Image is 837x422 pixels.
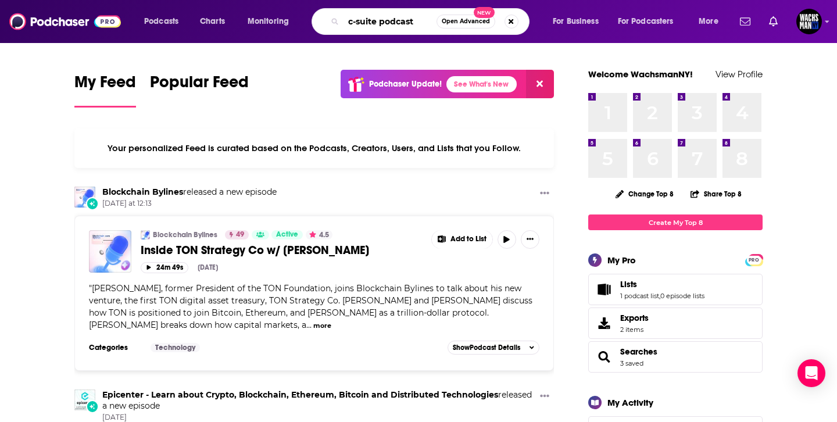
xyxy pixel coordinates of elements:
[141,230,150,239] img: Blockchain Bylines
[153,230,217,239] a: Blockchain Bylines
[306,320,312,330] span: ...
[225,230,249,239] a: 49
[74,72,136,108] a: My Feed
[9,10,121,33] img: Podchaser - Follow, Share and Rate Podcasts
[200,13,225,30] span: Charts
[588,341,763,373] span: Searches
[89,283,532,330] span: "
[659,292,660,300] span: ,
[74,72,136,99] span: My Feed
[699,13,718,30] span: More
[102,389,498,400] a: Epicenter - Learn about Crypto, Blockchain, Ethereum, Bitcoin and Distributed Technologies
[141,243,423,258] a: Inside TON Strategy Co w/ [PERSON_NAME]
[620,279,637,289] span: Lists
[74,389,95,410] img: Epicenter - Learn about Crypto, Blockchain, Ethereum, Bitcoin and Distributed Technologies
[620,359,643,367] a: 3 saved
[716,69,763,80] a: View Profile
[764,12,782,31] a: Show notifications dropdown
[369,79,442,89] p: Podchaser Update!
[239,12,304,31] button: open menu
[150,72,249,99] span: Popular Feed
[323,8,541,35] div: Search podcasts, credits, & more...
[102,389,535,412] h3: released a new episode
[691,12,733,31] button: open menu
[690,183,742,205] button: Share Top 8
[102,199,277,209] span: [DATE] at 12:13
[136,12,194,31] button: open menu
[620,292,659,300] a: 1 podcast list
[620,346,657,357] a: Searches
[344,12,437,31] input: Search podcasts, credits, & more...
[588,274,763,305] span: Lists
[276,229,298,241] span: Active
[660,292,704,300] a: 0 episode lists
[535,389,554,404] button: Show More Button
[747,256,761,264] span: PRO
[150,72,249,108] a: Popular Feed
[442,19,490,24] span: Open Advanced
[735,12,755,31] a: Show notifications dropdown
[102,187,183,197] a: Blockchain Bylines
[453,344,520,352] span: Show Podcast Details
[588,214,763,230] a: Create My Top 8
[89,230,131,273] img: Inside TON Strategy Co w/ Manuel Stotz
[198,263,218,271] div: [DATE]
[588,307,763,339] a: Exports
[620,279,704,289] a: Lists
[446,76,517,92] a: See What's New
[74,128,554,168] div: Your personalized Feed is curated based on the Podcasts, Creators, Users, and Lists that you Follow.
[474,7,495,18] span: New
[592,349,616,365] a: Searches
[236,229,244,241] span: 49
[545,12,613,31] button: open menu
[89,283,532,330] span: [PERSON_NAME], former President of the TON Foundation, joins Blockchain Bylines to talk about his...
[86,197,99,210] div: New Episode
[448,341,539,355] button: ShowPodcast Details
[796,9,822,34] span: Logged in as WachsmanNY
[607,255,636,266] div: My Pro
[610,12,691,31] button: open menu
[592,315,616,331] span: Exports
[248,13,289,30] span: Monitoring
[521,230,539,249] button: Show More Button
[609,187,681,201] button: Change Top 8
[747,255,761,264] a: PRO
[588,69,693,80] a: Welcome WachsmanNY!
[144,13,178,30] span: Podcasts
[620,313,649,323] span: Exports
[437,15,495,28] button: Open AdvancedNew
[607,397,653,408] div: My Activity
[797,359,825,387] div: Open Intercom Messenger
[553,13,599,30] span: For Business
[432,230,492,249] button: Show More Button
[306,230,332,239] button: 4.5
[313,321,331,331] button: more
[592,281,616,298] a: Lists
[151,343,200,352] a: Technology
[271,230,303,239] a: Active
[796,9,822,34] img: User Profile
[74,187,95,208] img: Blockchain Bylines
[620,326,649,334] span: 2 items
[86,400,99,413] div: New Episode
[796,9,822,34] button: Show profile menu
[89,343,141,352] h3: Categories
[535,187,554,201] button: Show More Button
[618,13,674,30] span: For Podcasters
[450,235,487,244] span: Add to List
[102,187,277,198] h3: released a new episode
[141,262,188,273] button: 24m 49s
[141,243,369,258] span: Inside TON Strategy Co w/ [PERSON_NAME]
[192,12,232,31] a: Charts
